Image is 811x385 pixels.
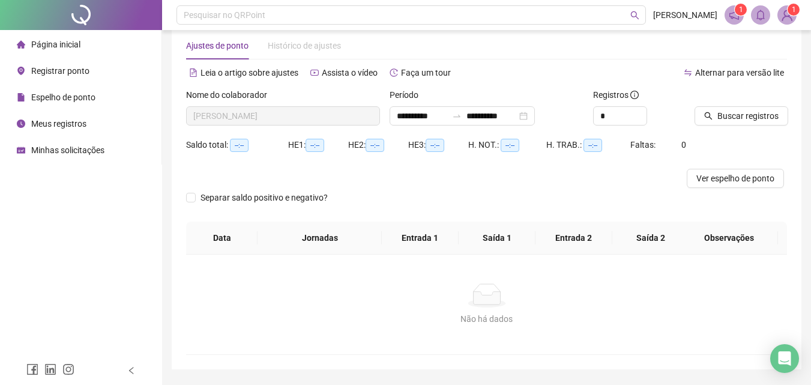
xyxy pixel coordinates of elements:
[348,138,408,152] div: HE 2:
[268,41,341,50] span: Histórico de ajustes
[593,88,639,102] span: Registros
[382,222,459,255] th: Entrada 1
[186,138,288,152] div: Saldo total:
[193,107,373,125] span: IZADORA SANTOS DE OLIVEIRA
[189,68,197,77] span: file-text
[390,68,398,77] span: history
[408,138,468,152] div: HE 3:
[31,119,86,129] span: Meus registros
[792,5,796,14] span: 1
[17,40,25,49] span: home
[684,68,692,77] span: swap
[17,93,25,102] span: file
[17,67,25,75] span: environment
[230,139,249,152] span: --:--
[717,109,779,123] span: Buscar registros
[288,138,348,152] div: HE 1:
[322,68,378,77] span: Assista o vídeo
[186,88,275,102] label: Nome do colaborador
[653,8,717,22] span: [PERSON_NAME]
[366,139,384,152] span: --:--
[612,222,689,255] th: Saída 2
[755,10,766,20] span: bell
[468,138,546,152] div: H. NOT.:
[452,111,462,121] span: to
[306,139,324,152] span: --:--
[127,366,136,375] span: left
[186,41,249,50] span: Ajustes de ponto
[770,344,799,373] div: Open Intercom Messenger
[695,68,784,77] span: Alternar para versão lite
[31,40,80,49] span: Página inicial
[546,138,630,152] div: H. TRAB.:
[310,68,319,77] span: youtube
[630,91,639,99] span: info-circle
[583,139,602,152] span: --:--
[501,139,519,152] span: --:--
[200,68,298,77] span: Leia o artigo sobre ajustes
[452,111,462,121] span: swap-right
[687,169,784,188] button: Ver espelho de ponto
[186,222,258,255] th: Data
[535,222,612,255] th: Entrada 2
[680,222,778,255] th: Observações
[426,139,444,152] span: --:--
[630,11,639,20] span: search
[196,191,333,204] span: Separar saldo positivo e negativo?
[681,140,686,150] span: 0
[31,92,95,102] span: Espelho de ponto
[17,146,25,154] span: schedule
[390,88,426,102] label: Período
[26,363,38,375] span: facebook
[258,222,381,255] th: Jornadas
[459,222,535,255] th: Saída 1
[690,231,768,244] span: Observações
[704,112,713,120] span: search
[17,120,25,128] span: clock-circle
[200,312,773,326] div: Não há dados
[778,6,796,24] img: 94521
[401,68,451,77] span: Faça um tour
[31,145,104,155] span: Minhas solicitações
[31,66,89,76] span: Registrar ponto
[739,5,743,14] span: 1
[62,363,74,375] span: instagram
[696,172,774,185] span: Ver espelho de ponto
[695,106,788,126] button: Buscar registros
[729,10,740,20] span: notification
[735,4,747,16] sup: 1
[788,4,800,16] sup: Atualize o seu contato no menu Meus Dados
[630,140,657,150] span: Faltas:
[44,363,56,375] span: linkedin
